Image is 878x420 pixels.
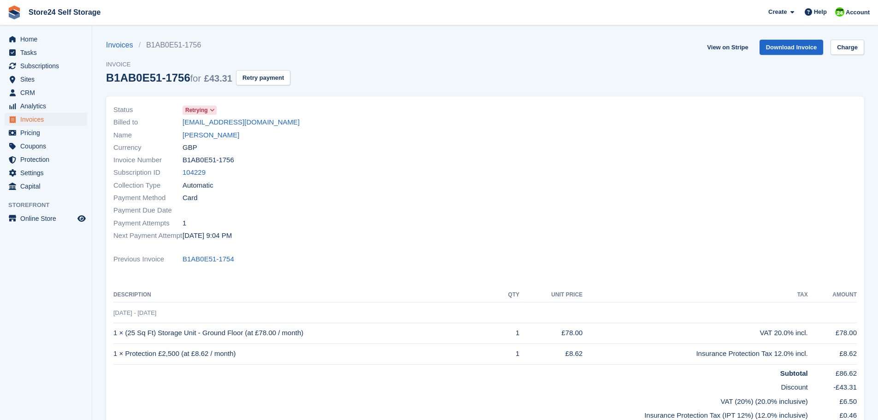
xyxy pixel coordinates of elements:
span: Analytics [20,100,76,112]
span: CRM [20,86,76,99]
span: GBP [183,142,197,153]
span: Account [846,8,870,17]
span: B1AB0E51-1756 [183,155,234,166]
span: Billed to [113,117,183,128]
a: menu [5,46,87,59]
span: £43.31 [204,73,232,83]
a: menu [5,153,87,166]
td: £78.00 [519,323,583,343]
span: Next Payment Attempt [113,231,183,241]
span: [DATE] - [DATE] [113,309,156,316]
span: Card [183,193,198,203]
a: Invoices [106,40,139,51]
td: Discount [113,379,808,393]
a: menu [5,166,87,179]
span: Coupons [20,140,76,153]
strong: Subtotal [780,369,808,377]
td: 1 [496,323,519,343]
th: Amount [808,288,857,302]
a: menu [5,140,87,153]
a: [EMAIL_ADDRESS][DOMAIN_NAME] [183,117,300,128]
a: menu [5,113,87,126]
span: Storefront [8,201,92,210]
a: menu [5,33,87,46]
div: Insurance Protection Tax 12.0% incl. [583,349,808,359]
span: Status [113,105,183,115]
span: Previous Invoice [113,254,183,265]
span: Settings [20,166,76,179]
time: 2025-09-03 20:04:51 UTC [183,231,232,241]
span: Invoices [20,113,76,126]
span: Online Store [20,212,76,225]
a: Retrying [183,105,217,115]
th: Description [113,288,496,302]
span: for [190,73,201,83]
td: -£43.31 [808,379,857,393]
a: menu [5,73,87,86]
span: Subscription ID [113,167,183,178]
span: Subscriptions [20,59,76,72]
td: 1 [496,343,519,364]
td: 1 × Protection £2,500 (at £8.62 / month) [113,343,496,364]
span: Home [20,33,76,46]
img: stora-icon-8386f47178a22dfd0bd8f6a31ec36ba5ce8667c1dd55bd0f319d3a0aa187defe.svg [7,6,21,19]
td: VAT (20%) (20.0% inclusive) [113,393,808,407]
a: B1AB0E51-1754 [183,254,234,265]
span: Create [768,7,787,17]
div: VAT 20.0% incl. [583,328,808,338]
span: Pricing [20,126,76,139]
span: Retrying [185,106,208,114]
td: £8.62 [808,343,857,364]
a: Download Invoice [760,40,824,55]
a: menu [5,86,87,99]
th: Tax [583,288,808,302]
span: Currency [113,142,183,153]
span: Name [113,130,183,141]
span: Invoice Number [113,155,183,166]
a: 104229 [183,167,206,178]
span: Tasks [20,46,76,59]
nav: breadcrumbs [106,40,290,51]
span: Collection Type [113,180,183,191]
span: Protection [20,153,76,166]
a: menu [5,212,87,225]
a: menu [5,59,87,72]
td: 1 × (25 Sq Ft) Storage Unit - Ground Floor (at £78.00 / month) [113,323,496,343]
a: View on Stripe [703,40,752,55]
div: B1AB0E51-1756 [106,71,232,84]
span: Payment Due Date [113,205,183,216]
span: Invoice [106,60,290,69]
a: menu [5,126,87,139]
span: Payment Method [113,193,183,203]
span: Capital [20,180,76,193]
a: menu [5,100,87,112]
a: Preview store [76,213,87,224]
a: Store24 Self Storage [25,5,105,20]
span: Sites [20,73,76,86]
span: 1 [183,218,186,229]
th: Unit Price [519,288,583,302]
a: Charge [831,40,864,55]
td: £78.00 [808,323,857,343]
span: Help [814,7,827,17]
img: Robert Sears [835,7,844,17]
td: £8.62 [519,343,583,364]
td: £6.50 [808,393,857,407]
td: £86.62 [808,364,857,379]
button: Retry payment [236,70,290,85]
span: Payment Attempts [113,218,183,229]
span: Automatic [183,180,213,191]
a: [PERSON_NAME] [183,130,239,141]
a: menu [5,180,87,193]
th: QTY [496,288,519,302]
